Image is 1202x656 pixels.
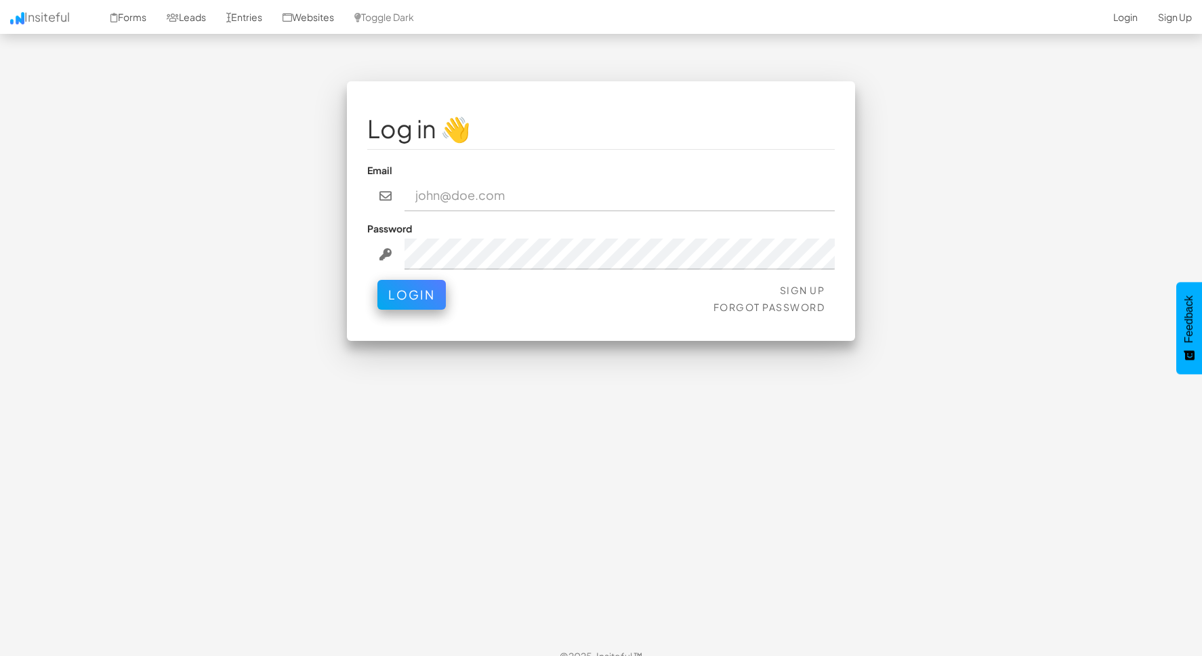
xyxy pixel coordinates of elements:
[367,115,835,142] h1: Log in 👋
[377,280,446,310] button: Login
[713,301,825,313] a: Forgot Password
[1176,282,1202,374] button: Feedback - Show survey
[405,180,835,211] input: john@doe.com
[1183,295,1195,343] span: Feedback
[367,163,392,177] label: Email
[367,222,412,235] label: Password
[10,12,24,24] img: icon.png
[780,284,825,296] a: Sign Up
